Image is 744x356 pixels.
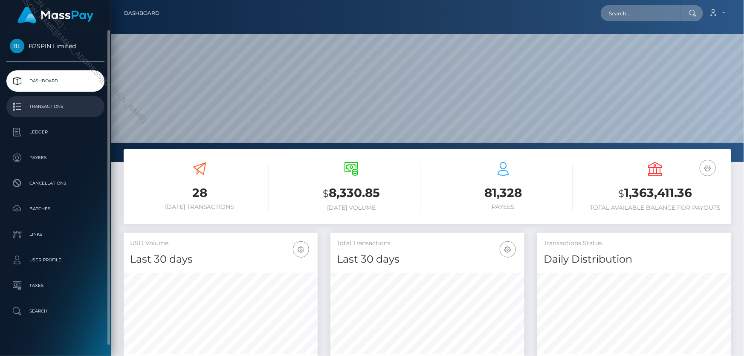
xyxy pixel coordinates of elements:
[6,147,104,168] a: Payees
[6,42,104,50] span: B2SPIN Limited
[544,239,725,248] h5: Transactions Status
[6,224,104,245] a: Links
[434,185,573,201] h3: 81,328
[10,305,101,318] p: Search
[130,185,269,201] h3: 28
[6,249,104,271] a: User Profile
[601,5,681,21] input: Search...
[17,7,93,23] img: MassPay Logo
[282,185,421,202] h3: 8,330.85
[10,126,101,139] p: Ledger
[10,203,101,215] p: Batches
[282,204,421,211] h6: [DATE] Volume
[323,188,329,200] small: $
[130,252,311,267] h4: Last 30 days
[10,228,101,241] p: Links
[6,198,104,220] a: Batches
[10,254,101,266] p: User Profile
[130,203,269,211] h6: [DATE] Transactions
[6,173,104,194] a: Cancellations
[586,204,725,211] h6: Total Available Balance for Payouts
[6,301,104,322] a: Search
[586,185,725,202] h3: 1,363,411.36
[10,100,101,113] p: Transactions
[10,39,24,53] img: B2SPIN Limited
[6,275,104,296] a: Taxes
[10,177,101,190] p: Cancellations
[544,252,725,267] h4: Daily Distribution
[434,203,573,211] h6: Payees
[618,188,624,200] small: $
[6,122,104,143] a: Ledger
[10,75,101,87] p: Dashboard
[6,70,104,92] a: Dashboard
[6,96,104,117] a: Transactions
[124,4,159,22] a: Dashboard
[10,279,101,292] p: Taxes
[337,252,518,267] h4: Last 30 days
[130,239,311,248] h5: USD Volume
[10,151,101,164] p: Payees
[337,239,518,248] h5: Total Transactions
